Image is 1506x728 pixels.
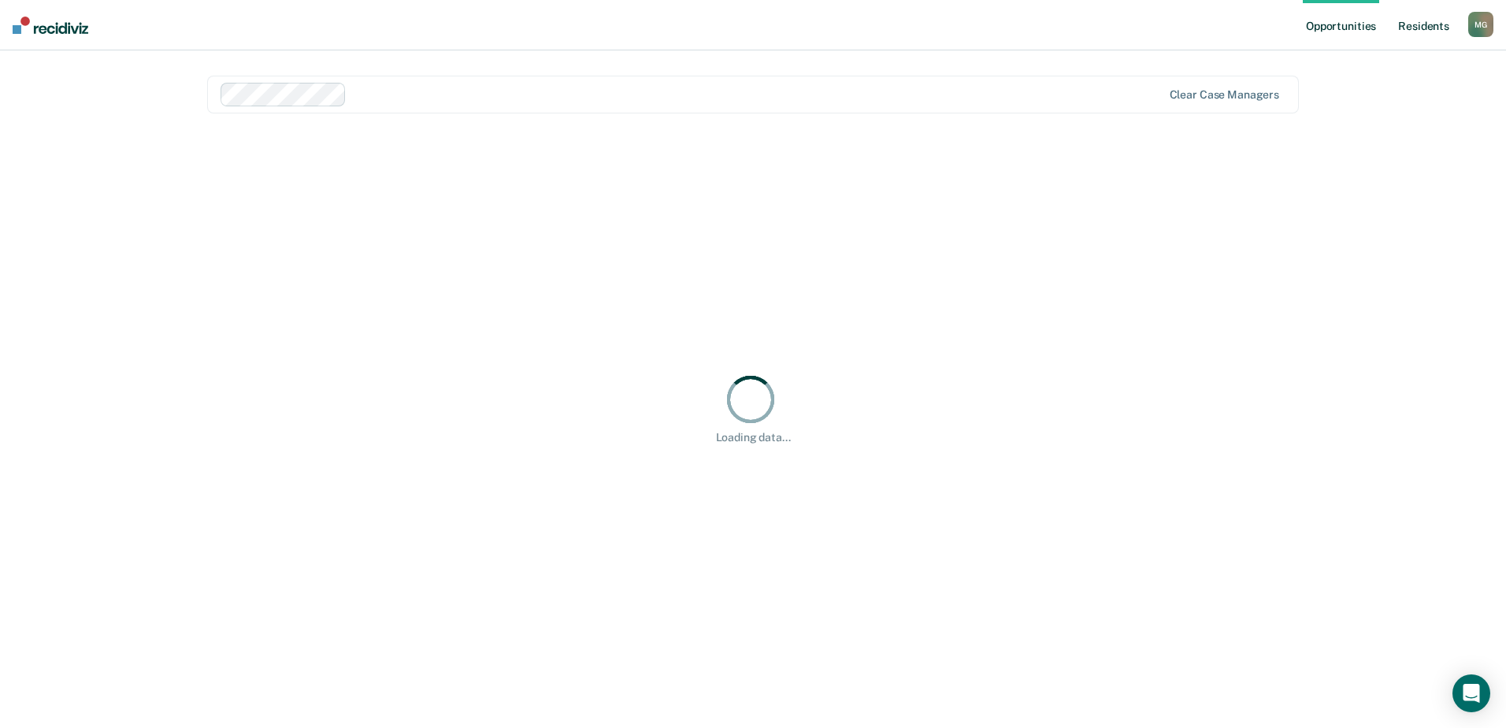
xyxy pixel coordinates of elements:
[1452,674,1490,712] div: Open Intercom Messenger
[716,431,791,444] div: Loading data...
[1170,88,1279,102] div: Clear case managers
[1468,12,1493,37] div: M G
[13,17,88,34] img: Recidiviz
[1468,12,1493,37] button: MG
